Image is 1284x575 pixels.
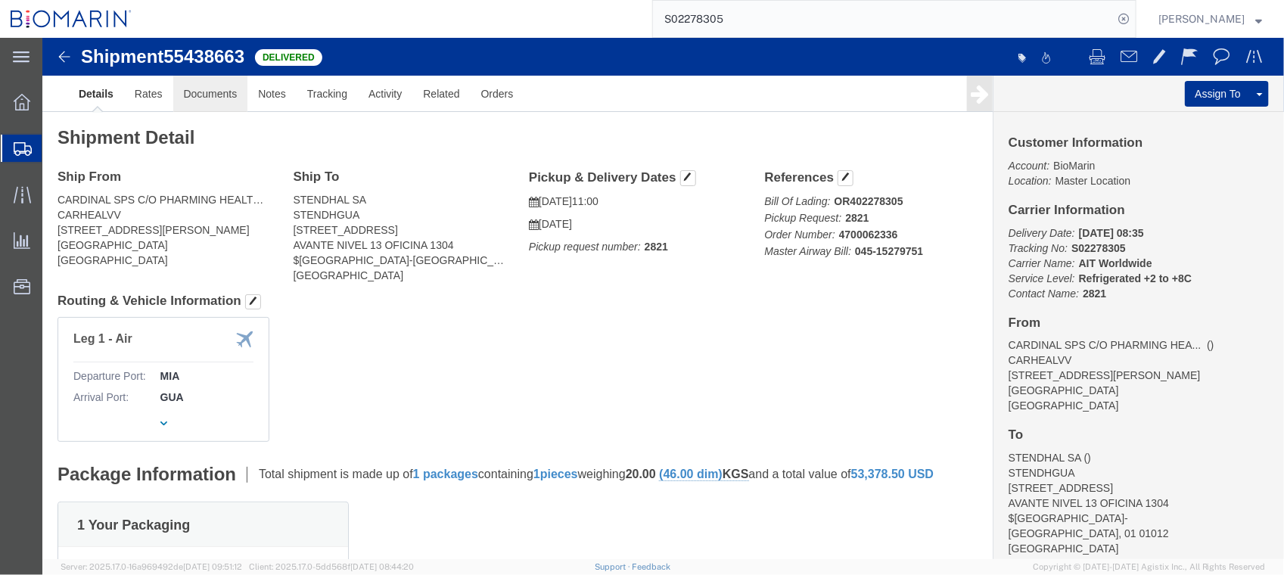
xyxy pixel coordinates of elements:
[249,562,414,571] span: Client: 2025.17.0-5dd568f
[11,8,132,30] img: logo
[633,562,671,571] a: Feedback
[595,562,633,571] a: Support
[350,562,414,571] span: [DATE] 08:44:20
[1033,561,1266,573] span: Copyright © [DATE]-[DATE] Agistix Inc., All Rights Reserved
[42,38,1284,559] iframe: FS Legacy Container
[1158,11,1245,27] span: Carrie Lai
[1158,10,1263,28] button: [PERSON_NAME]
[61,562,242,571] span: Server: 2025.17.0-16a969492de
[183,562,242,571] span: [DATE] 09:51:12
[653,1,1113,37] input: Search for shipment number, reference number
